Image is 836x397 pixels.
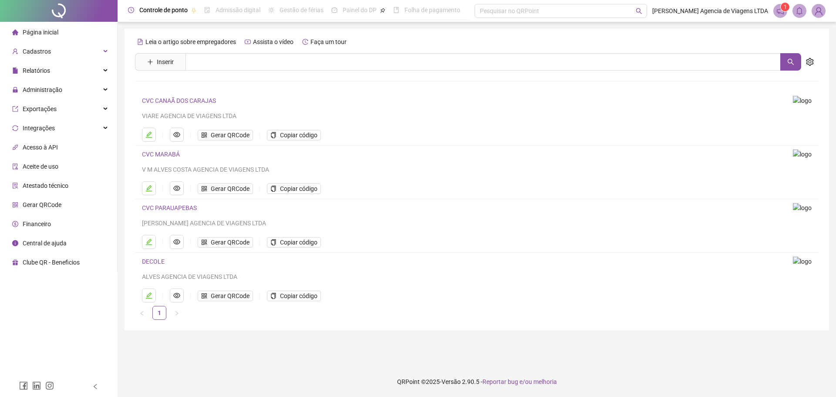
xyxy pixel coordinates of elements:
[211,130,249,140] span: Gerar QRCode
[152,306,166,320] li: 1
[142,218,782,228] div: [PERSON_NAME] AGENCIA DE VIAGENS LTDA
[267,237,321,248] button: Copiar código
[784,4,787,10] span: 1
[23,221,51,227] span: Financeiro
[173,185,180,192] span: eye
[142,204,197,211] a: CVC PARAUAPEBAS
[142,258,165,265] a: DECOLE
[145,38,236,45] span: Leia o artigo sobre empregadores
[267,130,321,140] button: Copiar código
[145,131,152,138] span: edit
[12,183,18,189] span: solution
[12,144,18,150] span: api
[211,291,249,301] span: Gerar QRCode
[23,182,68,189] span: Atestado técnico
[331,7,337,13] span: dashboard
[45,381,54,390] span: instagram
[280,291,317,301] span: Copiar código
[270,293,276,299] span: copy
[142,151,180,158] a: CVC MARABÁ
[23,86,62,93] span: Administração
[405,7,460,14] span: Folha de pagamento
[280,130,317,140] span: Copiar código
[280,184,317,193] span: Copiar código
[23,144,58,151] span: Acesso à API
[198,183,253,194] button: Gerar QRCode
[211,238,249,247] span: Gerar QRCode
[157,57,174,67] span: Inserir
[139,7,188,14] span: Controle de ponto
[135,306,149,320] li: Página anterior
[139,311,145,316] span: left
[793,203,812,213] img: logo
[145,238,152,245] span: edit
[135,306,149,320] button: left
[270,186,276,192] span: copy
[280,7,324,14] span: Gestão de férias
[776,7,784,15] span: notification
[140,55,181,69] button: Inserir
[145,185,152,192] span: edit
[198,237,253,248] button: Gerar QRCode
[793,257,812,266] img: logo
[812,4,825,17] img: 92686
[268,7,274,13] span: sun
[19,381,28,390] span: facebook
[380,8,385,13] span: pushpin
[191,8,196,13] span: pushpin
[12,48,18,54] span: user-add
[23,240,67,247] span: Central de ajuda
[270,239,276,245] span: copy
[153,306,166,319] a: 1
[267,291,321,301] button: Copiar código
[201,239,207,245] span: qrcode
[636,8,642,14] span: search
[23,67,50,74] span: Relatórios
[302,39,308,45] span: history
[23,201,61,208] span: Gerar QRCode
[201,293,207,299] span: qrcode
[142,111,782,121] div: VIARE AGENCIA DE VIAGENS LTDA
[211,184,249,193] span: Gerar QRCode
[198,130,253,140] button: Gerar QRCode
[12,259,18,265] span: gift
[267,183,321,194] button: Copiar código
[128,7,134,13] span: clock-circle
[201,186,207,192] span: qrcode
[793,149,812,159] img: logo
[201,132,207,138] span: qrcode
[147,59,153,65] span: plus
[23,125,55,132] span: Integrações
[343,7,377,14] span: Painel do DP
[142,272,782,282] div: ALVES AGENCIA DE VIAGENS LTDA
[245,39,251,45] span: youtube
[12,202,18,208] span: qrcode
[796,7,803,15] span: bell
[137,39,143,45] span: file-text
[270,132,276,138] span: copy
[310,38,347,45] span: Faça um tour
[12,68,18,74] span: file
[442,378,461,385] span: Versão
[216,7,260,14] span: Admissão digital
[12,240,18,246] span: info-circle
[23,163,58,170] span: Aceite de uso
[12,106,18,112] span: export
[204,7,210,13] span: file-done
[173,238,180,245] span: eye
[145,292,152,299] span: edit
[482,378,557,385] span: Reportar bug e/ou melhoria
[253,38,293,45] span: Assista o vídeo
[170,306,184,320] li: Próxima página
[142,97,216,104] a: CVC CANAÃ DOS CARAJAS
[142,165,782,174] div: V M ALVES COSTA AGENCIA DE VIAGENS LTDA
[781,3,789,11] sup: 1
[23,48,51,55] span: Cadastros
[23,29,58,36] span: Página inicial
[23,259,80,266] span: Clube QR - Beneficios
[173,292,180,299] span: eye
[652,6,768,16] span: [PERSON_NAME] Agencia de Viagens LTDA
[173,131,180,138] span: eye
[12,163,18,170] span: audit
[393,7,399,13] span: book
